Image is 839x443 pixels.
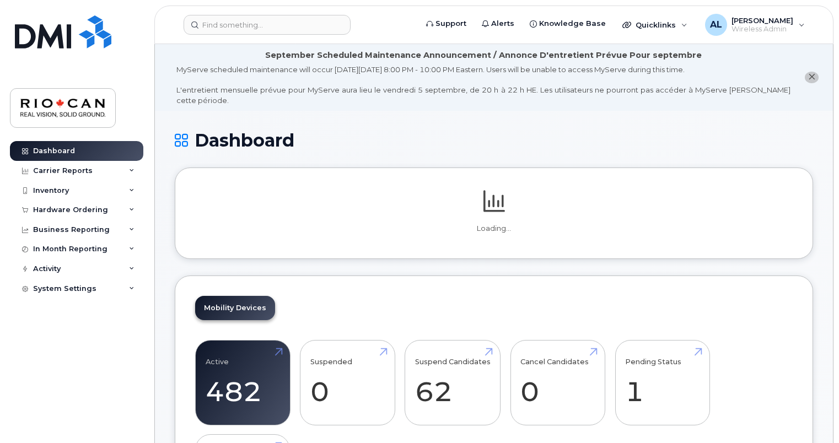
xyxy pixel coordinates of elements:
p: Loading... [195,224,793,234]
a: Pending Status 1 [625,347,700,419]
h1: Dashboard [175,131,813,150]
a: Suspended 0 [310,347,385,419]
a: Active 482 [206,347,280,419]
div: MyServe scheduled maintenance will occur [DATE][DATE] 8:00 PM - 10:00 PM Eastern. Users will be u... [176,64,790,105]
button: close notification [805,72,819,83]
a: Suspend Candidates 62 [415,347,491,419]
a: Mobility Devices [195,296,275,320]
div: September Scheduled Maintenance Announcement / Annonce D'entretient Prévue Pour septembre [265,50,702,61]
a: Cancel Candidates 0 [520,347,595,419]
